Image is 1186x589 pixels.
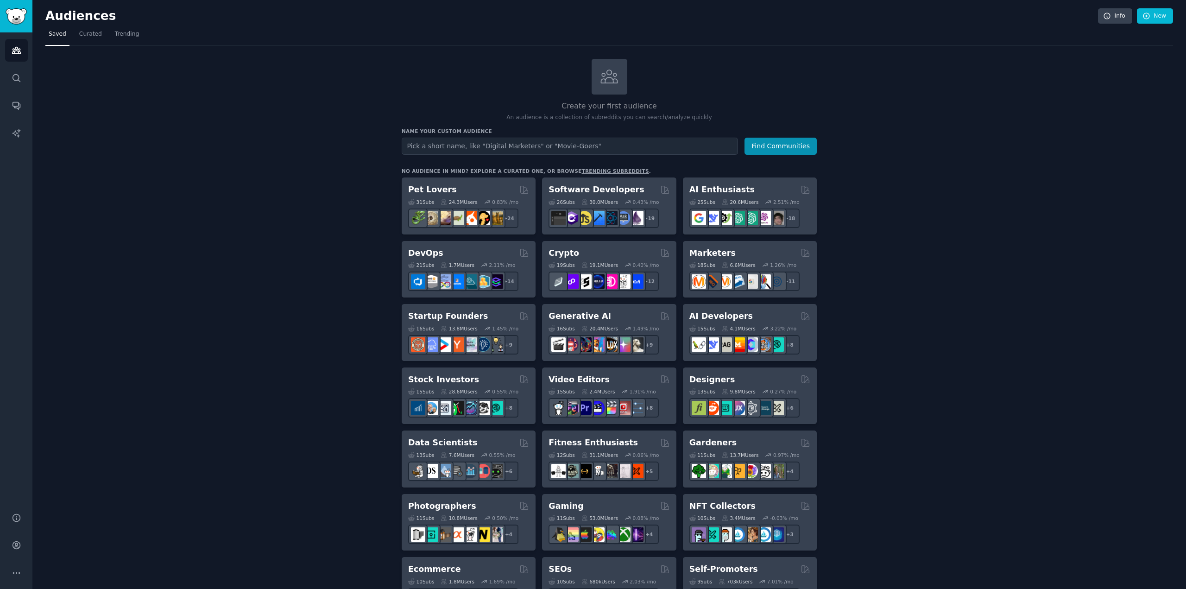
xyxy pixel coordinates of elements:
button: Find Communities [744,138,817,155]
div: 1.45 % /mo [492,325,518,332]
a: trending subreddits [581,168,649,174]
span: Saved [49,30,66,38]
div: 0.27 % /mo [770,388,796,395]
img: reactnative [603,211,618,225]
img: swingtrading [476,401,490,415]
img: chatgpt_promptDesign [731,211,745,225]
img: data [489,464,503,478]
img: deepdream [577,337,592,352]
img: fitness30plus [603,464,618,478]
img: ycombinator [450,337,464,352]
img: DeepSeek [705,337,719,352]
img: analog [411,527,425,542]
div: 11 Sub s [689,452,715,458]
img: AIDevelopersSociety [770,337,784,352]
img: platformengineering [463,274,477,289]
div: + 8 [780,335,800,355]
div: 6.6M Users [722,262,756,268]
span: Curated [79,30,102,38]
img: PlatformEngineers [489,274,503,289]
div: + 24 [499,209,518,228]
div: + 19 [639,209,659,228]
img: bigseo [705,274,719,289]
h2: Designers [689,374,735,386]
div: 19 Sub s [549,262,574,268]
h2: Startup Founders [408,310,488,322]
span: Trending [115,30,139,38]
div: 20.4M Users [581,325,618,332]
div: + 6 [780,398,800,418]
div: 0.97 % /mo [773,452,800,458]
img: CozyGamers [564,527,579,542]
img: gopro [551,401,566,415]
h2: SEOs [549,564,572,575]
img: XboxGamers [616,527,631,542]
img: iOSProgramming [590,211,605,225]
img: personaltraining [629,464,643,478]
img: canon [463,527,477,542]
div: 3.4M Users [722,515,756,521]
img: ValueInvesting [424,401,438,415]
img: succulents [705,464,719,478]
img: vegetablegardening [692,464,706,478]
img: ArtificalIntelligence [770,211,784,225]
div: 0.08 % /mo [633,515,659,521]
div: + 12 [639,272,659,291]
div: 10 Sub s [408,578,434,585]
a: Curated [76,27,105,46]
img: DevOpsLinks [450,274,464,289]
img: UXDesign [731,401,745,415]
img: weightroom [590,464,605,478]
div: 703k Users [719,578,752,585]
img: aws_cdk [476,274,490,289]
div: + 3 [780,525,800,544]
input: Pick a short name, like "Digital Marketers" or "Movie-Goers" [402,138,738,155]
img: OpenseaMarket [757,527,771,542]
h2: NFT Collectors [689,500,756,512]
div: 0.06 % /mo [633,452,659,458]
div: 20.6M Users [722,199,758,205]
img: NFTExchange [692,527,706,542]
img: OpenSeaNFT [731,527,745,542]
div: + 5 [639,462,659,481]
div: 12 Sub s [549,452,574,458]
div: 7.01 % /mo [767,578,794,585]
div: 18 Sub s [689,262,715,268]
div: 1.69 % /mo [489,578,516,585]
img: TwitchStreaming [629,527,643,542]
div: 3.22 % /mo [770,325,796,332]
img: ethfinance [551,274,566,289]
div: 1.8M Users [441,578,474,585]
h2: Pet Lovers [408,184,457,196]
div: 7.6M Users [441,452,474,458]
img: AskComputerScience [616,211,631,225]
img: content_marketing [692,274,706,289]
img: csharp [564,211,579,225]
h2: Ecommerce [408,564,461,575]
img: CryptoArt [744,527,758,542]
div: 10 Sub s [549,578,574,585]
img: 0xPolygon [564,274,579,289]
img: StocksAndTrading [463,401,477,415]
h2: Photographers [408,500,476,512]
a: Info [1098,8,1132,24]
img: technicalanalysis [489,401,503,415]
img: GYM [551,464,566,478]
p: An audience is a collection of subreddits you can search/analyze quickly [402,114,817,122]
div: 4.1M Users [722,325,756,332]
img: DigitalItems [770,527,784,542]
h2: Gaming [549,500,583,512]
div: 0.40 % /mo [633,262,659,268]
img: web3 [590,274,605,289]
div: 1.91 % /mo [630,388,656,395]
div: 2.11 % /mo [489,262,516,268]
img: datascience [424,464,438,478]
div: + 4 [499,525,518,544]
img: startup [437,337,451,352]
h2: Create your first audience [402,101,817,112]
img: llmops [757,337,771,352]
img: flowers [744,464,758,478]
h2: AI Developers [689,310,753,322]
img: elixir [629,211,643,225]
img: herpetology [411,211,425,225]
